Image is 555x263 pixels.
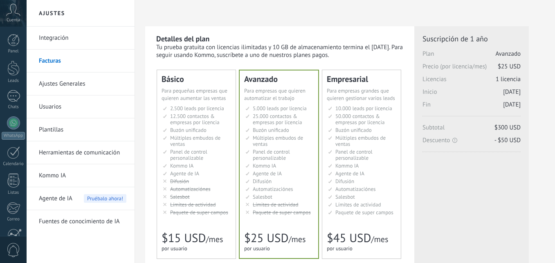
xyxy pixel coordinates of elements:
span: [DATE] [503,88,521,96]
span: $25 USD [498,63,521,70]
li: Plantillas [27,118,135,141]
li: Herramientas de comunicación [27,141,135,164]
span: Buzón unificado [170,127,207,134]
span: Panel de control personalizable [170,148,207,161]
span: 12.500 contactos & empresas por licencia [170,113,219,126]
li: Kommo IA [27,164,135,187]
span: Fin [422,101,521,113]
span: Descuento [422,136,521,144]
span: 2.500 leads por licencia [170,105,224,112]
a: Herramientas de comunicación [39,141,126,164]
span: 1 licencia [496,75,521,83]
span: Agente de IA [253,170,282,177]
span: Precio (por licencia/mes) [422,63,521,75]
span: 5.000 leads por licencia [253,105,307,112]
a: Integración [39,27,126,50]
div: Empresarial [327,75,396,83]
span: Múltiples embudos de ventas [253,134,303,147]
a: Facturas [39,50,126,73]
a: Agente de IA Pruébalo ahora! [39,187,126,210]
span: Paquete de super campos [170,209,228,216]
span: 10.000 leads por licencia [335,105,392,112]
span: $300 USD [494,124,521,131]
div: Avanzado [244,75,314,83]
a: Fuentes de conocimiento de IA [39,210,126,233]
span: por usuario [244,245,270,252]
span: Automatizaciónes [335,186,376,193]
span: $15 USD [162,230,206,246]
span: Kommo IA [335,162,359,169]
li: Facturas [27,50,135,73]
span: Límites de actividad [335,201,381,208]
span: Paquete de super campos [335,209,393,216]
span: Automatizaciónes [170,186,211,193]
li: Ajustes Generales [27,73,135,95]
span: Para empresas grandes que quieren gestionar varios leads [327,87,395,102]
span: Agente de IA [335,170,364,177]
span: 50.000 contactos & empresas por licencia [335,113,384,126]
div: WhatsApp [2,132,25,140]
span: Agente de IA [170,170,199,177]
span: Kommo IA [253,162,276,169]
span: Pruébalo ahora! [84,194,126,203]
span: Salesbot [335,193,355,200]
span: Cuenta [7,18,20,23]
span: Buzón unificado [253,127,289,134]
a: Kommo IA [39,164,126,187]
span: [DATE] [503,101,521,109]
span: Panel de control personalizable [253,148,290,161]
span: Para empresas que quieren automatizar el trabajo [244,87,306,102]
div: Leads [2,78,25,84]
span: /mes [371,234,388,245]
span: Para pequeñas empresas que quieren aumentar las ventas [162,87,227,102]
div: Básico [162,75,231,83]
span: Panel de control personalizable [335,148,373,161]
span: - $50 USD [494,136,521,144]
li: Usuarios [27,95,135,118]
div: Correo [2,217,25,222]
a: Usuarios [39,95,126,118]
div: Panel [2,49,25,54]
span: Avanzado [496,50,521,58]
span: /mes [206,234,223,245]
span: Subtotal [422,124,521,136]
span: por usuario [162,245,187,252]
b: Detalles del plan [156,34,209,43]
div: Chats [2,104,25,110]
span: Difusión [170,178,189,185]
span: Automatizaciónes [253,186,293,193]
li: Agente de IA [27,187,135,210]
span: Licencias [422,75,521,88]
a: Ajustes Generales [39,73,126,95]
span: Agente de IA [39,187,72,210]
span: Plan [422,50,521,63]
span: Difusión [335,178,354,185]
div: Calendario [2,161,25,167]
li: Fuentes de conocimiento de IA [27,210,135,233]
a: Plantillas [39,118,126,141]
span: Salesbot [170,193,190,200]
span: Límites de actividad [253,201,299,208]
span: 25.000 contactos & empresas por licencia [253,113,302,126]
span: $25 USD [244,230,288,246]
div: Listas [2,190,25,195]
span: Límites de actividad [170,201,216,208]
span: Inicio [422,88,521,101]
li: Integración [27,27,135,50]
span: Múltiples embudos de ventas [335,134,386,147]
span: Difusión [253,178,272,185]
div: Tu prueba gratuita con licencias ilimitadas y 10 GB de almacenamiento termina el [DATE]. Para seg... [156,43,404,59]
span: por usuario [327,245,353,252]
span: Salesbot [253,193,272,200]
span: Suscripción de 1 año [422,34,521,43]
span: Buzón unificado [335,127,372,134]
span: Kommo IA [170,162,193,169]
span: /mes [288,234,306,245]
span: Múltiples embudos de ventas [170,134,220,147]
span: $45 USD [327,230,371,246]
span: Paquete de super campos [253,209,311,216]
